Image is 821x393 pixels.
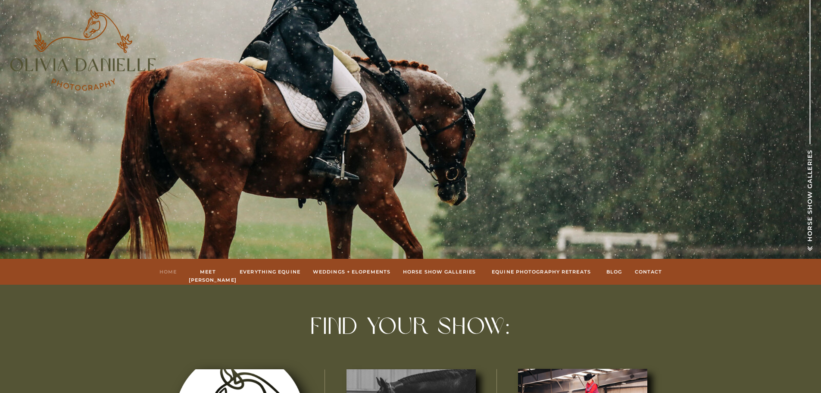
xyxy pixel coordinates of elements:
a: Blog [606,268,623,276]
h1: Find your show: [210,315,612,336]
a: Equine Photography Retreats [489,268,594,276]
a: hORSE sHOW gALLERIES [402,268,478,276]
a: Home [159,268,178,276]
h1: Horse Show Galleries [805,144,815,242]
a: Weddings + Elopements [313,268,391,276]
a: Contact [634,268,663,276]
a: Everything Equine [239,268,302,276]
a: Meet [PERSON_NAME] [189,268,228,276]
